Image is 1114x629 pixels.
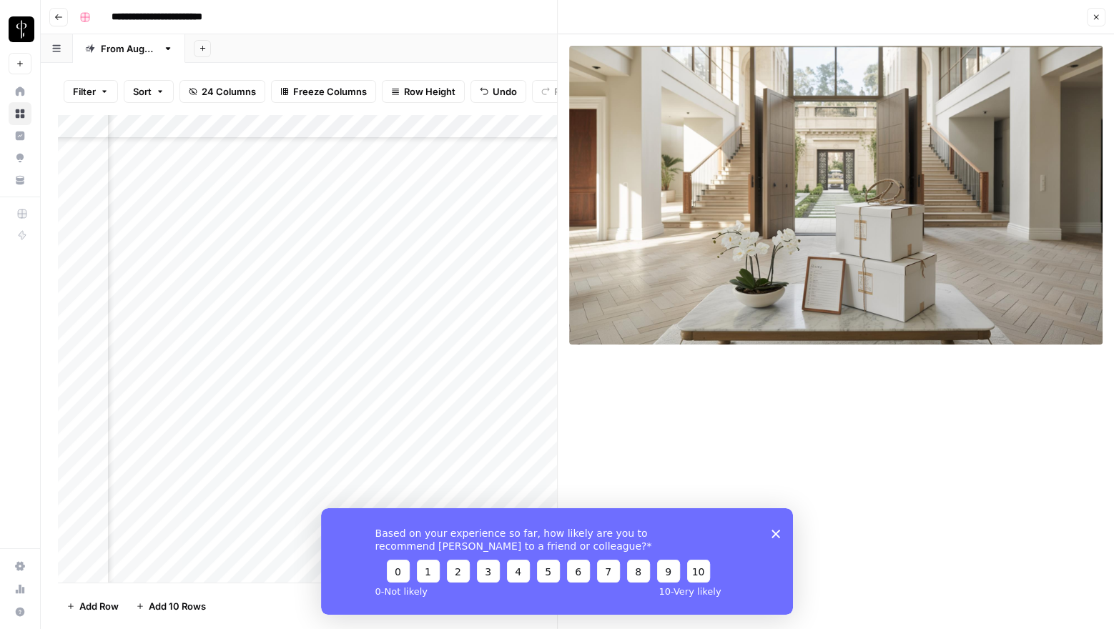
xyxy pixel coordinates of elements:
button: Row Height [382,80,465,103]
span: Undo [493,84,517,99]
button: Freeze Columns [271,80,376,103]
a: Insights [9,124,31,147]
a: From [DATE] [73,34,185,63]
a: Usage [9,578,31,600]
img: LP Production Workloads Logo [9,16,34,42]
span: Row Height [404,84,455,99]
span: Add Row [79,599,119,613]
a: Opportunities [9,147,31,169]
img: Row/Cell [569,46,1103,345]
span: Filter [73,84,96,99]
a: Your Data [9,169,31,192]
iframe: Survey from AirOps [321,508,793,615]
span: Freeze Columns [293,84,367,99]
button: 24 Columns [179,80,265,103]
button: Add Row [58,595,127,618]
button: Add 10 Rows [127,595,215,618]
button: Help + Support [9,600,31,623]
button: Workspace: LP Production Workloads [9,11,31,47]
span: Add 10 Rows [149,599,206,613]
a: Home [9,80,31,103]
div: From [DATE] [101,41,157,56]
button: Undo [470,80,526,103]
a: Settings [9,555,31,578]
a: Browse [9,102,31,125]
button: Filter [64,80,118,103]
button: Redo [532,80,586,103]
span: 24 Columns [202,84,256,99]
span: Sort [133,84,152,99]
button: Sort [124,80,174,103]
